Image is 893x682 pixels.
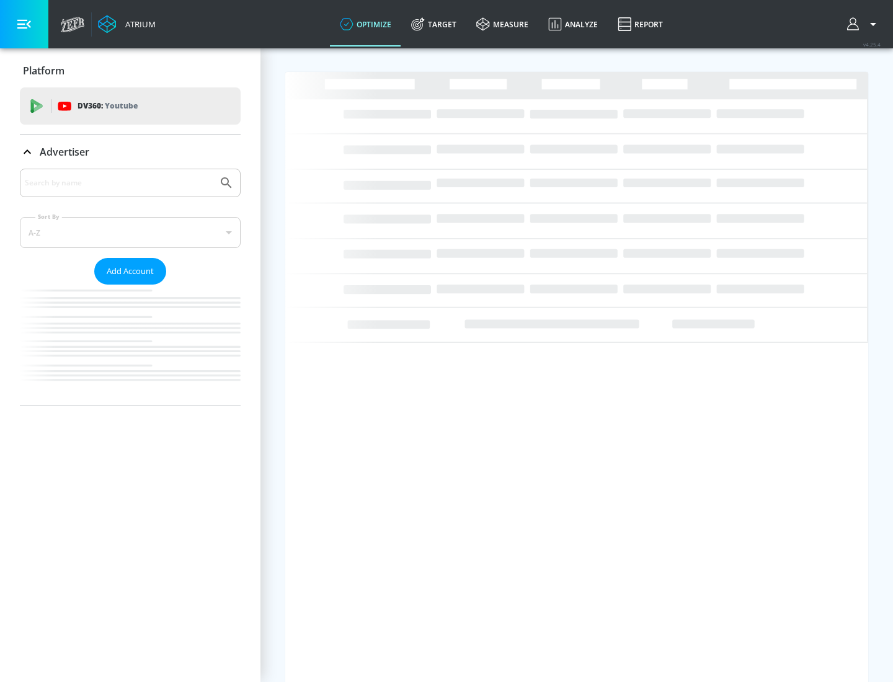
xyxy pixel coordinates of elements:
a: Analyze [538,2,608,46]
div: Advertiser [20,135,241,169]
a: Report [608,2,673,46]
input: Search by name [25,175,213,191]
p: Youtube [105,99,138,112]
div: DV360: Youtube [20,87,241,125]
button: Add Account [94,258,166,285]
div: Platform [20,53,241,88]
p: DV360: [78,99,138,113]
p: Platform [23,64,64,77]
p: Advertiser [40,145,89,159]
div: Atrium [120,19,156,30]
label: Sort By [35,213,62,221]
a: measure [466,2,538,46]
span: Add Account [107,264,154,278]
a: optimize [330,2,401,46]
div: A-Z [20,217,241,248]
span: v 4.25.4 [863,41,881,48]
a: Target [401,2,466,46]
div: Advertiser [20,169,241,405]
nav: list of Advertiser [20,285,241,405]
a: Atrium [98,15,156,33]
